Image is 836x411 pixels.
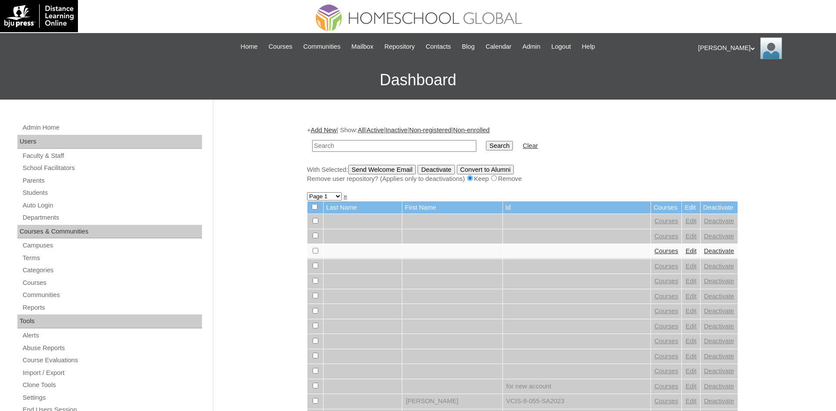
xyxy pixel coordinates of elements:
a: Faculty & Staff [22,150,202,161]
img: logo-white.png [4,4,74,28]
a: Admin Home [22,122,202,133]
div: Remove user repository? (Applies only to deactivations) Keep Remove [307,174,738,184]
a: Courses [654,247,678,254]
a: Communities [299,42,345,52]
a: Courses [654,307,678,314]
a: Edit [685,353,696,360]
a: Non-registered [409,127,452,134]
td: Last Name [324,201,402,214]
td: Courses [651,201,682,214]
a: Mailbox [347,42,378,52]
a: » [344,193,347,200]
div: Tools [17,314,202,328]
input: Convert to Alumni [457,165,514,174]
a: Admin [518,42,545,52]
span: Logout [551,42,571,52]
a: Deactivate [704,368,734,374]
a: Categories [22,265,202,276]
a: Courses [22,277,202,288]
a: Import / Export [22,368,202,378]
a: Edit [685,337,696,344]
a: Courses [654,368,678,374]
a: Deactivate [704,293,734,300]
span: Communities [303,42,340,52]
a: Edit [685,307,696,314]
a: Reports [22,302,202,313]
a: Edit [685,263,696,270]
a: Deactivate [704,323,734,330]
a: Active [367,127,384,134]
a: Clear [522,142,538,149]
span: Home [241,42,258,52]
a: Logout [547,42,575,52]
div: Users [17,135,202,149]
a: Courses [654,233,678,240]
a: Edit [685,368,696,374]
td: Id [503,201,651,214]
input: Search [486,141,513,150]
a: Deactivate [704,263,734,270]
span: Calendar [485,42,511,52]
a: Edit [685,233,696,240]
span: Mailbox [351,42,374,52]
a: Blog [458,42,479,52]
div: Courses & Communities [17,225,202,239]
a: Courses [654,323,678,330]
td: VCIS-8-055-SA2023 [503,394,651,409]
span: Courses [269,42,293,52]
a: Courses [654,383,678,390]
h3: Dashboard [4,60,832,100]
a: Communities [22,290,202,301]
a: Courses [654,217,678,224]
a: Deactivate [704,277,734,284]
a: Edit [685,277,696,284]
a: Courses [654,263,678,270]
input: Send Welcome Email [348,165,416,174]
a: Courses [264,42,297,52]
a: Deactivate [704,307,734,314]
a: Terms [22,253,202,264]
input: Search [312,140,476,152]
a: Deactivate [704,217,734,224]
span: Help [582,42,595,52]
a: Repository [380,42,419,52]
a: Parents [22,175,202,186]
a: Help [577,42,599,52]
input: Deactivate [418,165,455,174]
a: Home [236,42,262,52]
a: Courses [654,398,678,404]
a: Courses [654,353,678,360]
td: First Name [402,201,502,214]
a: Courses [654,277,678,284]
a: All [358,127,365,134]
a: School Facilitators [22,163,202,174]
a: Departments [22,212,202,223]
a: Edit [685,217,696,224]
a: Students [22,187,202,198]
span: Contacts [426,42,451,52]
a: Clone Tools [22,380,202,391]
td: for new account [503,379,651,394]
a: Non-enrolled [453,127,490,134]
a: Edit [685,293,696,300]
a: Deactivate [704,337,734,344]
a: Course Evaluations [22,355,202,366]
a: Edit [685,247,696,254]
a: Deactivate [704,383,734,390]
a: Edit [685,323,696,330]
a: Courses [654,293,678,300]
a: Courses [654,337,678,344]
a: Edit [685,398,696,404]
td: Edit [682,201,700,214]
span: Blog [462,42,475,52]
a: Deactivate [704,398,734,404]
a: Deactivate [704,233,734,240]
div: With Selected: [307,165,738,184]
a: Campuses [22,240,202,251]
a: Inactive [386,127,408,134]
td: [PERSON_NAME] [402,394,502,409]
span: Admin [522,42,541,52]
a: Edit [685,383,696,390]
img: Ariane Ebuen [760,37,782,59]
a: Add New [311,127,337,134]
